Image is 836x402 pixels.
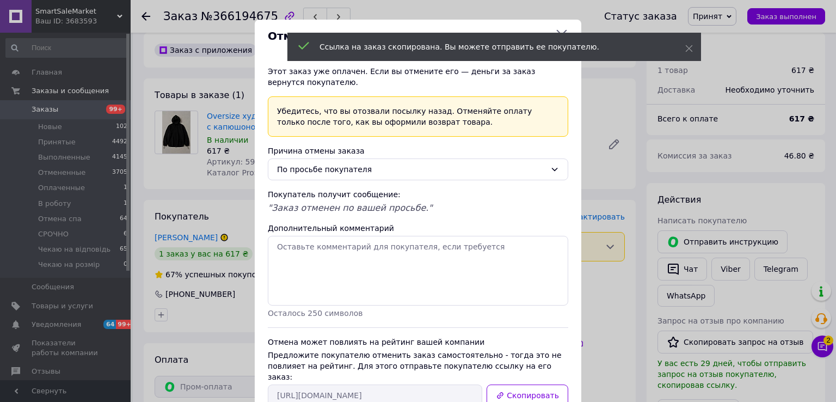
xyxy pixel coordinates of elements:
div: По просьбе покупателя [277,163,546,175]
label: Дополнительный комментарий [268,224,394,233]
div: Этот заказ уже оплачен. Если вы отмените его — деньги за заказ вернутся покупателю. [268,66,568,88]
div: Убедитесь, что вы отозвали посылку назад. Отменяйте оплату только после того, как вы оформили воз... [268,96,568,137]
span: Осталось 250 символов [268,309,362,318]
div: Покупатель получит сообщение: [268,189,568,200]
div: Отмена может повлиять на рейтинг вашей компании [268,337,568,348]
div: Причина отмены заказа [268,145,568,156]
div: Ссылка на заказ скопирована. Вы можете отправить ее покупателю. [319,41,658,52]
span: "Заказ отменен по вашей просьбе." [268,203,433,213]
div: Предложите покупателю отменить заказ самостоятельно - тогда это не повлияет на рейтинг. Для этого... [268,350,568,382]
span: Отмена заказа и возврат денег [268,28,551,44]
